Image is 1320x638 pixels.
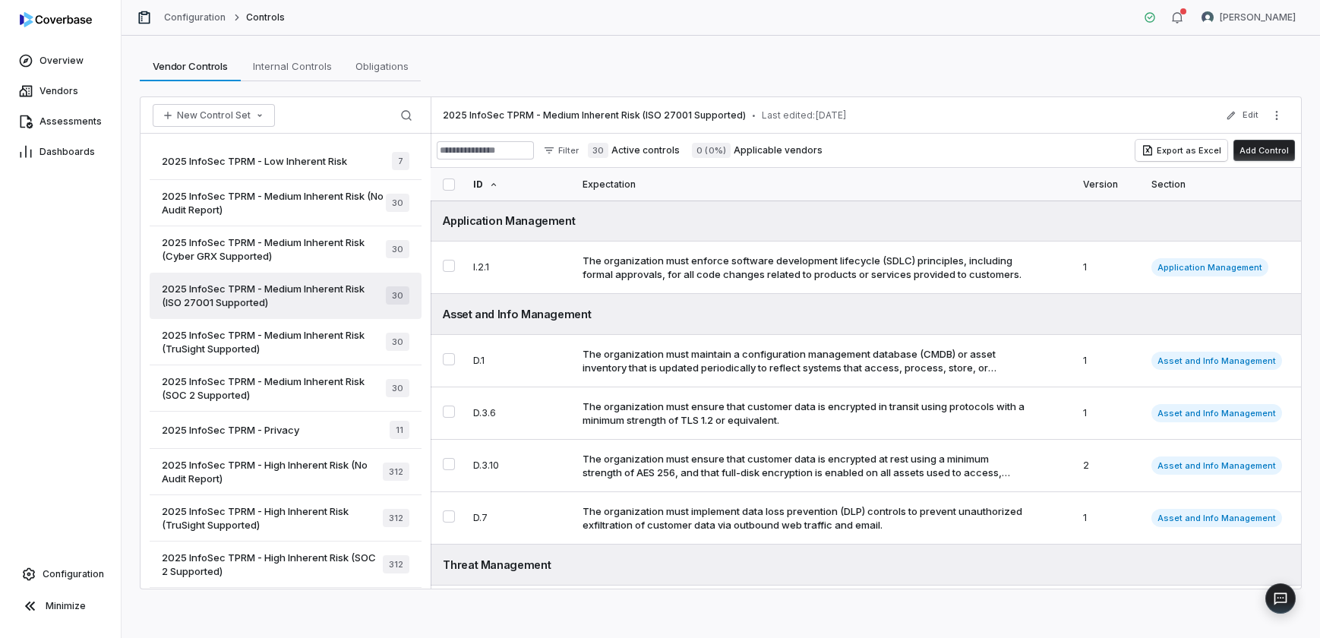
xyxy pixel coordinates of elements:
[390,421,409,439] span: 11
[386,194,409,212] span: 30
[150,365,422,412] a: 2025 InfoSec TPRM - Medium Inherent Risk (SOC 2 Supported)30
[6,561,115,588] a: Configuration
[583,504,1027,532] div: The organization must implement data loss prevention (DLP) controls to prevent unauthorized exfil...
[1074,335,1142,387] td: 1
[583,347,1027,374] div: The organization must maintain a configuration management database (CMDB) or asset inventory that...
[147,56,234,76] span: Vendor Controls
[39,55,84,67] span: Overview
[443,510,455,523] button: Select D.7 control
[386,286,409,305] span: 30
[443,353,455,365] button: Select D.1 control
[3,108,118,135] a: Assessments
[558,145,579,156] span: Filter
[537,141,585,159] button: Filter
[1074,387,1142,440] td: 1
[162,282,386,309] span: 2025 InfoSec TPRM - Medium Inherent Risk (ISO 27001 Supported)
[464,492,573,545] td: D.7
[1083,168,1133,201] div: Version
[1151,352,1283,370] span: Asset and Info Management
[150,226,422,273] a: 2025 InfoSec TPRM - Medium Inherent Risk (Cyber GRX Supported)30
[464,387,573,440] td: D.3.6
[386,379,409,397] span: 30
[162,235,386,263] span: 2025 InfoSec TPRM - Medium Inherent Risk (Cyber GRX Supported)
[162,189,386,216] span: 2025 InfoSec TPRM - Medium Inherent Risk (No Audit Report)
[150,495,422,542] a: 2025 InfoSec TPRM - High Inherent Risk (TruSight Supported)312
[386,333,409,351] span: 30
[150,319,422,365] a: 2025 InfoSec TPRM - Medium Inherent Risk (TruSight Supported)30
[1074,440,1142,492] td: 2
[443,406,455,418] button: Select D.3.6 control
[1074,492,1142,545] td: 1
[386,240,409,258] span: 30
[443,213,1289,229] div: Application Management
[583,452,1027,479] div: The organization must ensure that customer data is encrypted at rest using a minimum strength of ...
[150,143,422,180] a: 2025 InfoSec TPRM - Low Inherent Risk7
[162,328,386,355] span: 2025 InfoSec TPRM - Medium Inherent Risk (TruSight Supported)
[464,586,573,638] td: T.1
[383,463,409,481] span: 312
[1192,6,1305,29] button: Curtis Nohl avatar[PERSON_NAME]
[762,109,847,122] span: Last edited: [DATE]
[6,591,115,621] button: Minimize
[1220,11,1296,24] span: [PERSON_NAME]
[473,168,564,201] div: ID
[39,146,95,158] span: Dashboards
[150,542,422,588] a: 2025 InfoSec TPRM - High Inherent Risk (SOC 2 Supported)312
[1074,586,1142,638] td: 1
[583,254,1027,281] div: The organization must enforce software development lifecycle (SDLC) principles, including formal ...
[392,152,409,170] span: 7
[464,335,573,387] td: D.1
[162,154,347,168] span: 2025 InfoSec TPRM - Low Inherent Risk
[1202,11,1214,24] img: Curtis Nohl avatar
[20,12,92,27] img: logo-D7KZi-bG.svg
[162,504,383,532] span: 2025 InfoSec TPRM - High Inherent Risk (TruSight Supported)
[164,11,226,24] a: Configuration
[349,56,415,76] span: Obligations
[162,551,383,578] span: 2025 InfoSec TPRM - High Inherent Risk (SOC 2 Supported)
[39,85,78,97] span: Vendors
[1135,140,1227,161] button: Export as Excel
[3,138,118,166] a: Dashboards
[752,110,756,121] span: •
[3,77,118,105] a: Vendors
[383,555,409,573] span: 312
[150,412,422,449] a: 2025 InfoSec TPRM - Privacy11
[247,56,338,76] span: Internal Controls
[1074,242,1142,294] td: 1
[1151,509,1283,527] span: Asset and Info Management
[588,143,680,158] label: Active controls
[150,273,422,319] a: 2025 InfoSec TPRM - Medium Inherent Risk (ISO 27001 Supported)30
[150,180,422,226] a: 2025 InfoSec TPRM - Medium Inherent Risk (No Audit Report)30
[443,109,746,122] span: 2025 InfoSec TPRM - Medium Inherent Risk (ISO 27001 Supported)
[46,600,86,612] span: Minimize
[583,168,1064,201] div: Expectation
[150,449,422,495] a: 2025 InfoSec TPRM - High Inherent Risk (No Audit Report)312
[162,458,383,485] span: 2025 InfoSec TPRM - High Inherent Risk (No Audit Report)
[1151,258,1269,276] span: Application Management
[583,400,1027,427] div: The organization must ensure that customer data is encrypted in transit using protocols with a mi...
[162,374,386,402] span: 2025 InfoSec TPRM - Medium Inherent Risk (SOC 2 Supported)
[43,568,104,580] span: Configuration
[39,115,102,128] span: Assessments
[1265,104,1289,127] button: More actions
[443,557,1289,573] div: Threat Management
[3,47,118,74] a: Overview
[1151,168,1289,201] div: Section
[162,423,299,437] span: 2025 InfoSec TPRM - Privacy
[246,11,285,24] span: Controls
[1151,456,1283,475] span: Asset and Info Management
[443,260,455,272] button: Select I.2.1 control
[1151,404,1283,422] span: Asset and Info Management
[692,143,730,158] span: 0 (0%)
[443,458,455,470] button: Select D.3.10 control
[1221,102,1263,129] button: Edit
[1233,140,1295,161] button: Add Control
[692,143,822,158] label: Applicable vendors
[464,440,573,492] td: D.3.10
[153,104,275,127] button: New Control Set
[443,306,1289,322] div: Asset and Info Management
[464,242,573,294] td: I.2.1
[588,143,608,158] span: 30
[383,509,409,527] span: 312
